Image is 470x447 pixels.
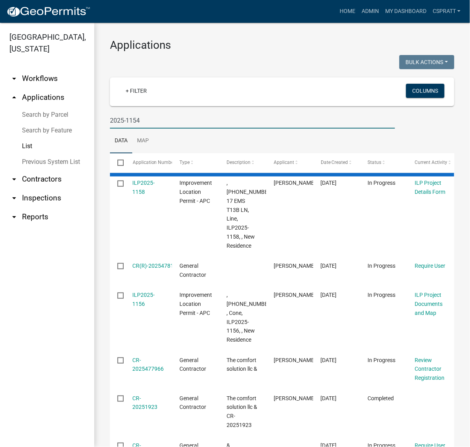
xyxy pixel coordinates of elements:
span: 09/13/2025 [321,357,337,363]
datatable-header-cell: Type [172,153,219,172]
span: Type [179,160,190,165]
a: cspratt [430,4,464,19]
i: arrow_drop_up [9,93,19,102]
span: Current Activity [415,160,447,165]
i: arrow_drop_down [9,175,19,184]
datatable-header-cell: Application Number [125,153,172,172]
span: Dana [274,292,316,298]
span: Improvement Location Permit - APC [179,180,212,204]
span: Jacob Fouts [274,395,316,401]
button: Bulk Actions [399,55,454,69]
span: In Progress [368,263,396,269]
a: + Filter [119,84,153,98]
a: CR(R)-2025478159 [133,263,180,269]
span: In Progress [368,357,396,363]
a: ILP Project Documents and Map [415,292,443,316]
span: Date Created [321,160,348,165]
i: arrow_drop_down [9,193,19,203]
a: Data [110,129,132,154]
a: Admin [358,4,382,19]
datatable-header-cell: Applicant [266,153,313,172]
span: General Contractor [179,263,206,278]
i: arrow_drop_down [9,212,19,222]
a: Map [132,129,154,154]
span: General Contractor [179,395,206,410]
button: Columns [406,84,444,98]
span: General Contractor [179,357,206,372]
datatable-header-cell: Description [219,153,266,172]
datatable-header-cell: Status [360,153,407,172]
input: Search for applications [110,112,395,129]
datatable-header-cell: Current Activity [407,153,454,172]
datatable-header-cell: Select [110,153,125,172]
span: Danielle Line [274,180,316,186]
span: , 010-107-292, , Cone, ILP2025-1156, , New Residence [227,292,274,343]
span: Application Number [133,160,176,165]
span: JASON WARRIX [274,263,316,269]
a: Review Contractor Registration [415,357,444,381]
span: 09/15/2025 [321,180,337,186]
span: Improvement Location Permit - APC [179,292,212,316]
span: The comfort solution llc & [227,357,257,372]
a: CR-20251923 [133,395,158,410]
span: Status [368,160,382,165]
a: My Dashboard [382,4,430,19]
span: The comfort solution llc & CR-20251923 [227,395,257,428]
a: Require User [415,263,445,269]
a: Home [336,4,358,19]
span: 09/12/2025 [321,395,337,401]
span: 09/14/2025 [321,292,337,298]
a: ILP2025-1158 [133,180,155,195]
datatable-header-cell: Date Created [313,153,360,172]
span: , 005-072-011, 17 EMS T13B LN, Line, ILP2025-1158, , New Residence [227,180,274,248]
span: In Progress [368,180,396,186]
i: arrow_drop_down [9,74,19,83]
span: Completed [368,395,394,401]
span: 09/14/2025 [321,263,337,269]
h3: Applications [110,39,454,52]
a: ILP2025-1156 [133,292,155,307]
span: Applicant [274,160,294,165]
span: Jacob Fouts [274,357,316,363]
a: CR-2025477966 [133,357,164,372]
span: In Progress [368,292,396,298]
a: ILP Project Details Form [415,180,445,195]
span: Description [227,160,251,165]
